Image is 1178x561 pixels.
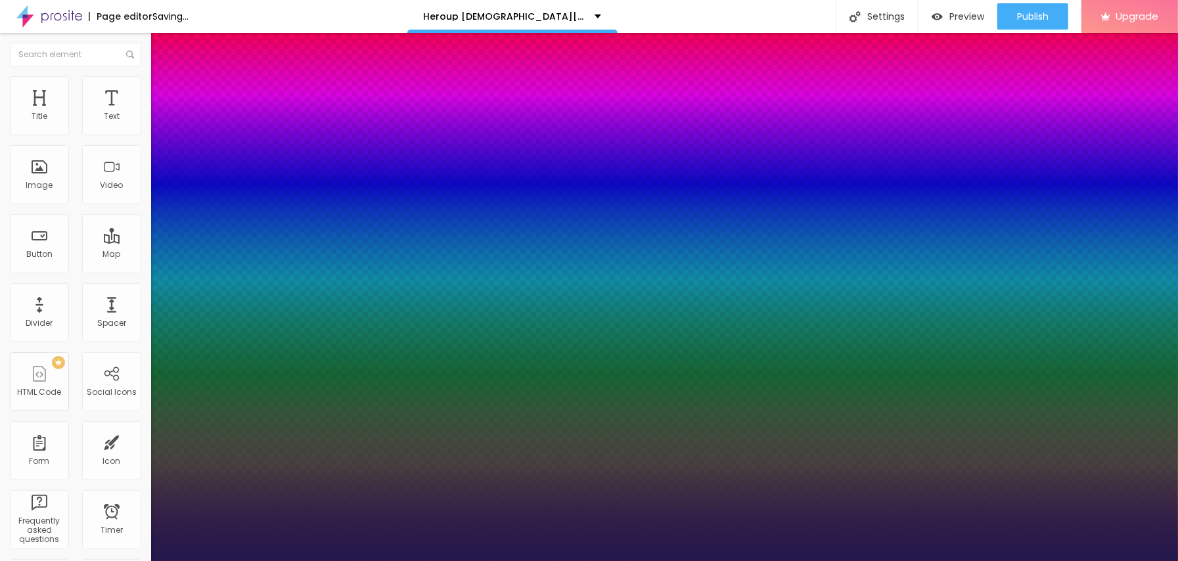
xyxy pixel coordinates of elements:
div: Title [32,112,47,121]
span: Preview [949,11,984,22]
span: Upgrade [1116,11,1158,22]
div: Image [26,181,53,190]
div: Divider [26,319,53,328]
div: Button [26,250,53,259]
div: Form [30,457,50,466]
div: Map [103,250,121,259]
p: Heroup [DEMOGRAPHIC_DATA][MEDICAL_DATA] [GEOGRAPHIC_DATA] CA [GEOGRAPHIC_DATA] IE [424,12,585,21]
button: Preview [918,3,997,30]
img: Icone [126,51,134,58]
div: Frequently asked questions [13,516,65,545]
img: view-1.svg [932,11,943,22]
button: Publish [997,3,1068,30]
div: Text [104,112,120,121]
div: Social Icons [87,388,137,397]
div: Video [101,181,124,190]
span: Publish [1017,11,1049,22]
div: Page editor [89,12,152,21]
div: Saving... [152,12,189,21]
div: HTML Code [18,388,62,397]
img: Icone [850,11,861,22]
input: Search element [10,43,141,66]
div: Icon [103,457,121,466]
div: Spacer [97,319,126,328]
div: Timer [101,526,123,535]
